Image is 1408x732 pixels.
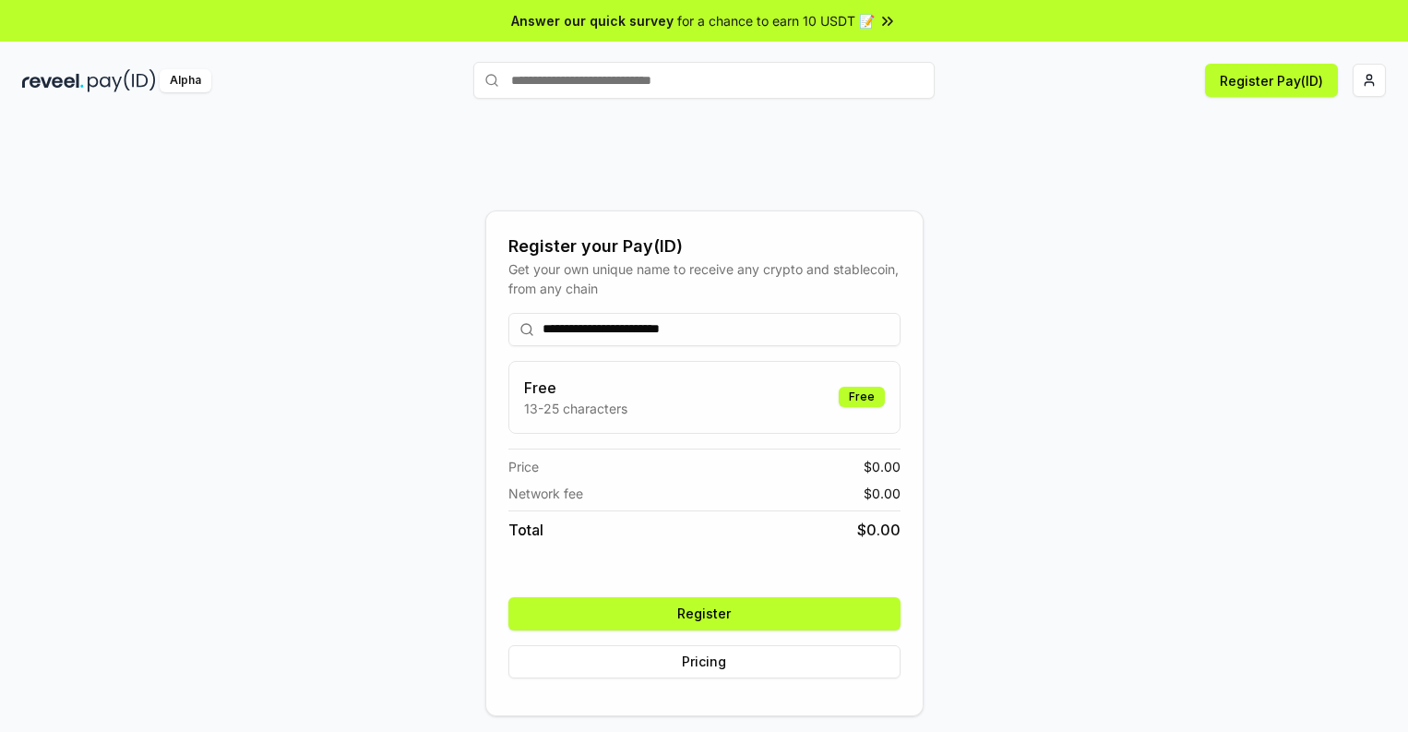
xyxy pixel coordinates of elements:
[508,457,539,476] span: Price
[508,519,543,541] span: Total
[524,377,627,399] h3: Free
[508,259,901,298] div: Get your own unique name to receive any crypto and stablecoin, from any chain
[1205,64,1338,97] button: Register Pay(ID)
[524,399,627,418] p: 13-25 characters
[508,484,583,503] span: Network fee
[511,11,674,30] span: Answer our quick survey
[508,597,901,630] button: Register
[857,519,901,541] span: $ 0.00
[88,69,156,92] img: pay_id
[839,387,885,407] div: Free
[508,645,901,678] button: Pricing
[22,69,84,92] img: reveel_dark
[864,484,901,503] span: $ 0.00
[508,234,901,259] div: Register your Pay(ID)
[864,457,901,476] span: $ 0.00
[677,11,875,30] span: for a chance to earn 10 USDT 📝
[160,69,211,92] div: Alpha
